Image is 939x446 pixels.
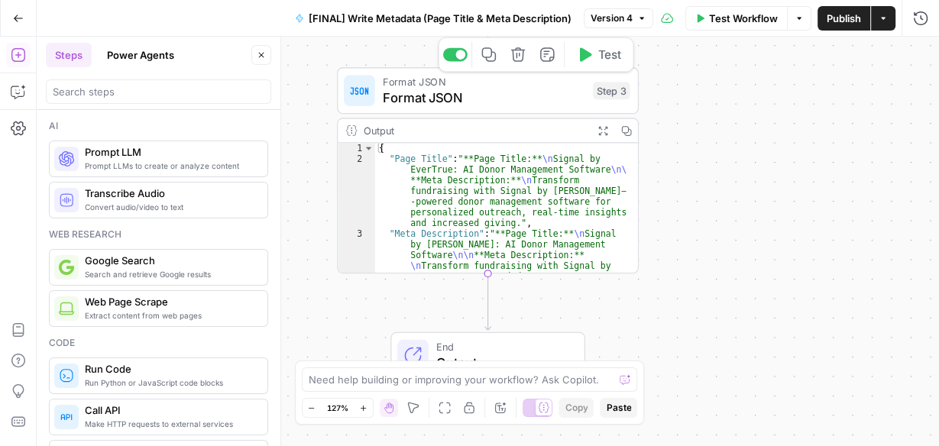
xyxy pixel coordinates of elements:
[309,11,571,26] span: [FINAL] Write Metadata (Page Title & Meta Description)
[559,398,594,418] button: Copy
[338,143,374,154] div: 1
[49,336,268,350] div: Code
[49,119,268,133] div: Ai
[337,67,639,273] div: Format JSONFormat JSONStep 3TestOutput{ "Page Title":"**Page Title:**\nSignal by EverTrue: AI Don...
[85,361,255,377] span: Run Code
[436,339,568,354] span: End
[709,11,778,26] span: Test Workflow
[98,43,183,67] button: Power Agents
[85,268,255,280] span: Search and retrieve Google results
[383,74,585,89] span: Format JSON
[338,229,374,304] div: 3
[49,228,268,241] div: Web research
[85,309,255,322] span: Extract content from web pages
[568,42,629,67] button: Test
[85,201,255,213] span: Convert audio/video to text
[600,398,637,418] button: Paste
[286,6,581,31] button: [FINAL] Write Metadata (Page Title & Meta Description)
[485,273,491,330] g: Edge from step_3 to end
[85,377,255,389] span: Run Python or JavaScript code blocks
[85,418,255,430] span: Make HTTP requests to external services
[85,160,255,172] span: Prompt LLMs to create or analyze content
[436,352,568,371] span: Output
[46,43,92,67] button: Steps
[383,88,585,107] span: Format JSON
[337,332,639,379] div: EndOutput
[85,294,255,309] span: Web Page Scrape
[53,84,264,99] input: Search steps
[327,402,348,414] span: 127%
[593,82,630,99] div: Step 3
[338,154,374,228] div: 2
[591,11,633,25] span: Version 4
[363,143,374,154] span: Toggle code folding, rows 1 through 5
[85,186,255,201] span: Transcribe Audio
[606,401,631,415] span: Paste
[565,401,588,415] span: Copy
[685,6,787,31] button: Test Workflow
[584,8,653,28] button: Version 4
[597,46,621,63] span: Test
[85,402,255,418] span: Call API
[363,123,584,138] div: Output
[85,144,255,160] span: Prompt LLM
[85,253,255,268] span: Google Search
[827,11,861,26] span: Publish
[818,6,870,31] button: Publish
